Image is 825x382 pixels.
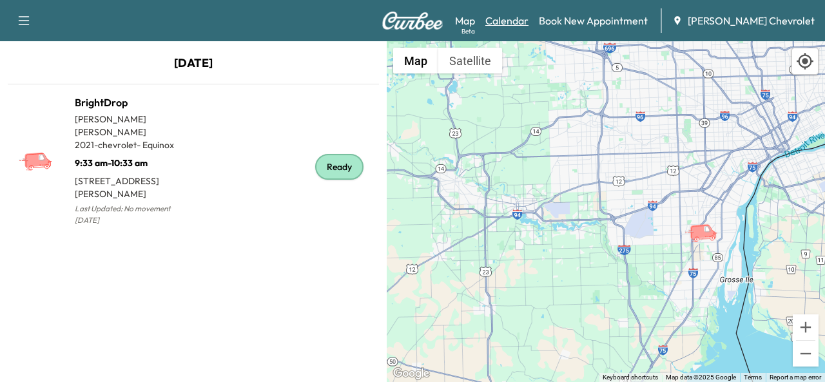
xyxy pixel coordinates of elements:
gmp-advanced-marker: BrightDrop [684,210,729,233]
button: Zoom out [793,341,819,367]
a: Open this area in Google Maps (opens a new window) [390,365,432,382]
button: Zoom in [793,314,819,340]
div: Ready [315,154,364,180]
span: Map data ©2025 Google [666,374,736,381]
button: Show satellite imagery [438,48,502,73]
div: Beta [461,26,475,36]
button: Keyboard shortcuts [603,373,658,382]
p: [PERSON_NAME] [PERSON_NAME] [75,113,193,138]
h1: BrightDrop [75,95,193,110]
p: Last Updated: No movement [DATE] [75,200,193,229]
p: 9:33 am - 10:33 am [75,151,193,169]
a: Calendar [485,13,529,28]
img: Google [390,365,432,382]
a: Book New Appointment [539,13,648,28]
a: Report a map error [770,374,821,381]
a: MapBeta [455,13,475,28]
p: [STREET_ADDRESS][PERSON_NAME] [75,169,193,200]
button: Show street map [393,48,438,73]
a: Terms (opens in new tab) [744,374,762,381]
p: 2021 - chevrolet - Equinox [75,138,193,151]
div: Recenter map [791,48,819,75]
img: Curbee Logo [382,12,443,30]
span: [PERSON_NAME] Chevrolet [688,13,815,28]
